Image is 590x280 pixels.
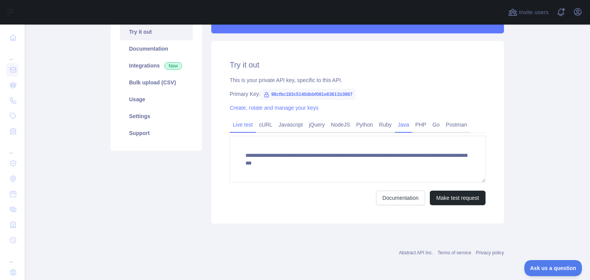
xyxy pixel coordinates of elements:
[399,250,433,255] a: Abstract API Inc.
[120,108,193,125] a: Settings
[230,59,486,70] h2: Try it out
[260,89,356,100] span: 98cfbc183c5140dbbf081e63611b3987
[230,90,486,98] div: Primary Key:
[438,250,471,255] a: Terms of service
[507,6,550,18] button: Invite users
[519,8,549,17] span: Invite users
[6,140,18,155] div: ...
[353,119,376,131] a: Python
[120,40,193,57] a: Documentation
[429,119,443,131] a: Go
[376,191,425,205] a: Documentation
[476,250,504,255] a: Privacy policy
[6,46,18,61] div: ...
[230,76,486,84] div: This is your private API key, specific to this API.
[412,119,429,131] a: PHP
[306,119,328,131] a: jQuery
[395,119,413,131] a: Java
[275,119,306,131] a: Javascript
[443,119,470,131] a: Postman
[376,119,395,131] a: Ruby
[430,191,486,205] button: Make test request
[256,119,275,131] a: cURL
[230,119,256,131] a: Live test
[120,74,193,91] a: Bulk upload (CSV)
[120,125,193,142] a: Support
[120,23,193,40] a: Try it out
[120,91,193,108] a: Usage
[524,260,582,276] iframe: Toggle Customer Support
[120,57,193,74] a: Integrations New
[230,105,318,111] a: Create, rotate and manage your keys
[6,249,18,264] div: ...
[328,119,353,131] a: NodeJS
[164,62,182,70] span: New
